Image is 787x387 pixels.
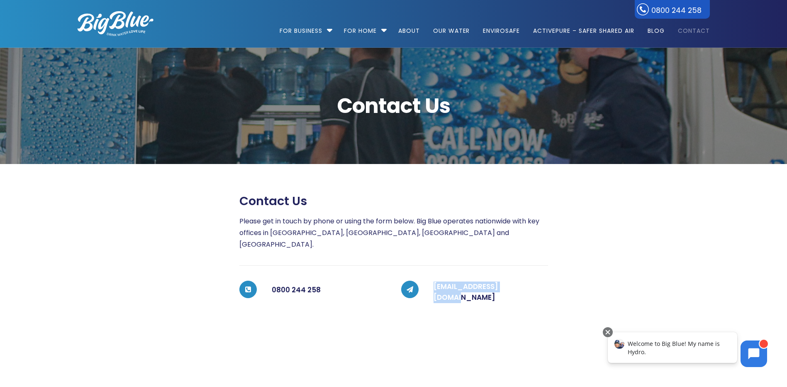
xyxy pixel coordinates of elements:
[239,216,548,250] p: Please get in touch by phone or using the form below. Big Blue operates nationwide with key offic...
[434,282,498,302] a: [EMAIL_ADDRESS][DOMAIN_NAME]
[239,194,307,208] span: Contact us
[599,326,775,375] iframe: Chatbot
[272,282,386,298] h5: 0800 244 258
[78,11,154,36] img: logo
[78,96,710,116] span: Contact Us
